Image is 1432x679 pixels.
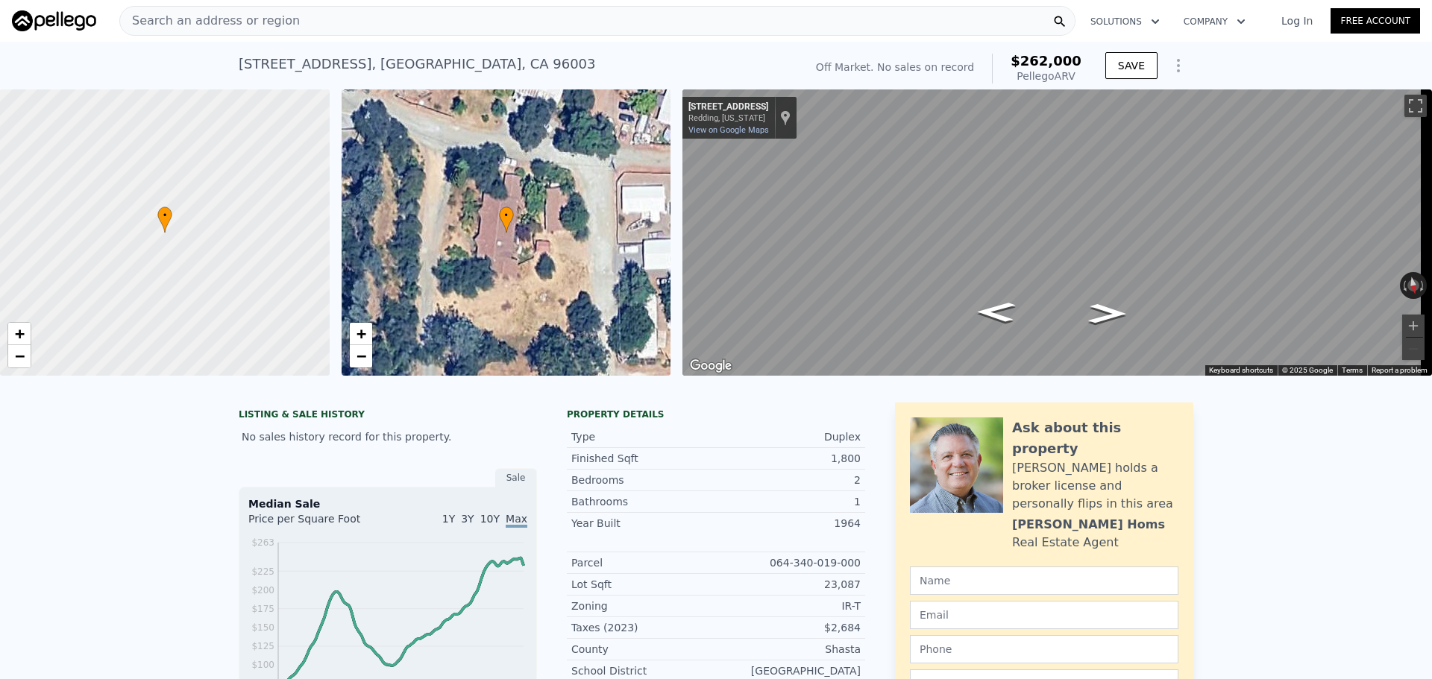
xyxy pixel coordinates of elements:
button: Rotate clockwise [1419,272,1428,299]
path: Go East, Paradise Ln [960,297,1031,327]
div: 1,800 [716,451,861,466]
div: Street View [682,89,1432,376]
a: Report a problem [1372,366,1428,374]
span: Max [506,513,527,528]
div: • [157,206,172,233]
span: + [356,324,365,343]
input: Email [910,601,1178,629]
a: Zoom in [8,323,31,345]
img: Pellego [12,10,96,31]
img: Google [686,356,735,376]
div: Ask about this property [1012,417,1178,459]
tspan: $150 [251,622,274,633]
div: • [499,206,514,233]
button: SAVE [1105,52,1158,79]
span: − [15,347,25,365]
div: Real Estate Agent [1012,534,1119,552]
button: Rotate counterclockwise [1400,272,1408,299]
div: No sales history record for this property. [239,423,537,450]
div: [PERSON_NAME] holds a broker license and personally flips in this area [1012,459,1178,513]
a: Log In [1263,13,1331,28]
div: Pellego ARV [1011,69,1081,83]
div: Median Sale [248,496,527,511]
div: 1 [716,494,861,509]
div: Bathrooms [571,494,716,509]
tspan: $200 [251,585,274,596]
span: • [499,209,514,222]
div: Zoning [571,599,716,613]
button: Company [1172,8,1257,35]
tspan: $100 [251,660,274,670]
span: © 2025 Google [1282,366,1333,374]
div: 1964 [716,516,861,531]
div: IR-T [716,599,861,613]
a: Terms (opens in new tab) [1342,366,1363,374]
div: Price per Square Foot [248,511,388,535]
tspan: $175 [251,604,274,614]
a: Open this area in Google Maps (opens a new window) [686,356,735,376]
a: Zoom in [350,323,372,345]
button: Solutions [1078,8,1172,35]
div: County [571,642,716,657]
path: Go West, Paradise Ln [1073,299,1143,328]
button: Show Options [1163,51,1193,80]
tspan: $225 [251,566,274,577]
span: 10Y [480,513,500,525]
div: [STREET_ADDRESS] , [GEOGRAPHIC_DATA] , CA 96003 [239,54,596,75]
tspan: $263 [251,537,274,548]
div: Type [571,429,716,444]
div: Duplex [716,429,861,444]
div: [STREET_ADDRESS] [688,101,768,113]
input: Name [910,566,1178,595]
div: Parcel [571,555,716,570]
div: Off Market. No sales on record [816,60,974,75]
div: $2,684 [716,620,861,635]
div: Bedrooms [571,473,716,487]
div: Redding, [US_STATE] [688,113,768,123]
div: Lot Sqft [571,577,716,592]
span: • [157,209,172,222]
div: School District [571,663,716,678]
div: LISTING & SALE HISTORY [239,408,537,423]
button: Zoom out [1402,338,1425,360]
span: + [15,324,25,343]
a: Zoom out [350,345,372,367]
span: $262,000 [1011,53,1081,69]
a: Show location on map [780,110,791,126]
div: [GEOGRAPHIC_DATA] [716,663,861,678]
div: Taxes (2023) [571,620,716,635]
tspan: $125 [251,641,274,651]
div: Property details [567,408,865,420]
div: Finished Sqft [571,451,716,466]
div: 2 [716,473,861,487]
a: Free Account [1331,8,1420,34]
div: Year Built [571,516,716,531]
a: View on Google Maps [688,125,769,135]
span: 3Y [461,513,474,525]
button: Zoom in [1402,315,1425,337]
button: Keyboard shortcuts [1209,365,1273,376]
button: Toggle fullscreen view [1404,95,1427,117]
div: [PERSON_NAME] Homs [1012,516,1165,534]
div: Shasta [716,642,861,657]
span: 1Y [442,513,455,525]
span: Search an address or region [120,12,300,30]
input: Phone [910,635,1178,663]
div: Sale [495,468,537,487]
div: 23,087 [716,577,861,592]
a: Zoom out [8,345,31,367]
button: Reset the view [1405,271,1422,300]
div: 064-340-019-000 [716,555,861,570]
span: − [356,347,365,365]
div: Map [682,89,1432,376]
